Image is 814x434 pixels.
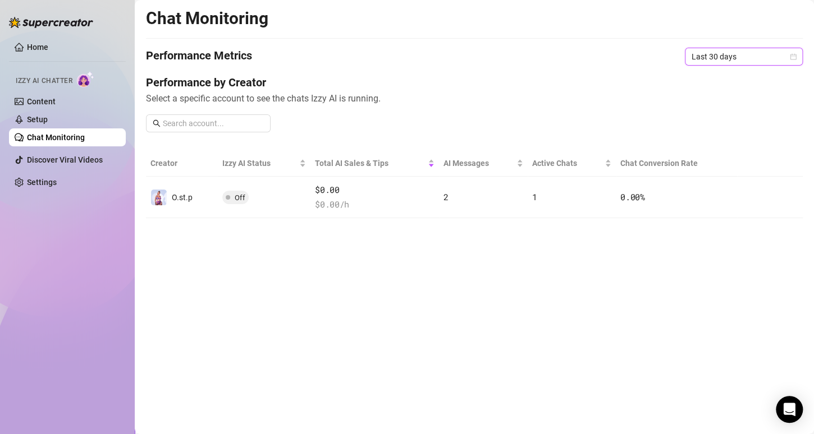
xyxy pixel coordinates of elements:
span: Select a specific account to see the chats Izzy AI is running. [146,91,803,105]
span: 1 [532,191,537,202]
th: Total AI Sales & Tips [310,150,439,177]
img: logo-BBDzfeDw.svg [9,17,93,28]
th: Active Chats [528,150,616,177]
span: Izzy AI Status [222,157,297,169]
span: O.st.p [172,193,193,202]
a: Chat Monitoring [27,133,85,142]
span: calendar [790,53,797,60]
span: AI Messages [443,157,514,169]
div: Open Intercom Messenger [776,396,803,423]
a: Setup [27,115,48,124]
span: Last 30 days [692,48,796,65]
img: O.st.p [151,190,167,205]
span: $0.00 [315,183,435,197]
th: Izzy AI Status [218,150,310,177]
a: Settings [27,178,57,187]
h4: Performance by Creator [146,75,803,90]
span: $ 0.00 /h [315,198,435,211]
a: Home [27,43,48,52]
a: Discover Viral Videos [27,155,103,164]
span: Izzy AI Chatter [16,76,72,86]
span: Off [235,193,245,202]
h4: Performance Metrics [146,48,252,66]
th: Chat Conversion Rate [616,150,737,177]
span: search [153,119,161,127]
span: 2 [443,191,449,202]
span: Active Chats [532,157,602,169]
th: Creator [146,150,218,177]
span: 0.00 % [620,191,645,202]
a: Content [27,97,56,106]
span: Total AI Sales & Tips [315,157,426,169]
input: Search account... [163,117,264,130]
th: AI Messages [439,150,528,177]
img: AI Chatter [77,71,94,87]
h2: Chat Monitoring [146,8,268,29]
